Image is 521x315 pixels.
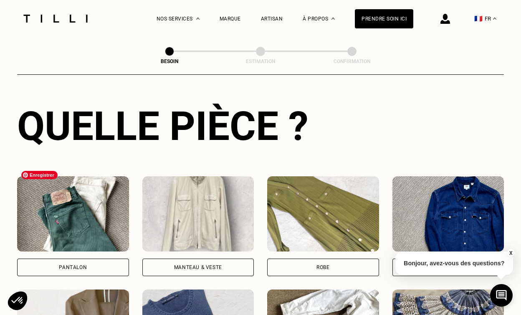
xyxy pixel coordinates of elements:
div: Besoin [128,58,211,64]
a: Artisan [261,16,283,22]
div: Pantalon [59,265,87,270]
div: Quelle pièce ? [17,103,504,150]
img: Menu déroulant [196,18,200,20]
img: Tilli retouche votre Pantalon [17,176,129,251]
div: Confirmation [310,58,394,64]
span: Enregistrer [21,171,58,179]
span: 🇫🇷 [474,15,483,23]
p: Bonjour, avez-vous des questions? [395,251,513,275]
img: Menu déroulant à propos [331,18,335,20]
img: Logo du service de couturière Tilli [20,15,91,23]
div: Estimation [219,58,302,64]
a: Prendre soin ici [355,9,413,28]
img: Tilli retouche votre Haut [392,176,504,251]
button: X [506,249,515,258]
div: Manteau & Veste [174,265,222,270]
a: Marque [220,16,241,22]
img: Tilli retouche votre Manteau & Veste [142,176,254,251]
img: Tilli retouche votre Robe [267,176,379,251]
div: Robe [316,265,329,270]
img: menu déroulant [493,18,496,20]
img: icône connexion [440,14,450,24]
